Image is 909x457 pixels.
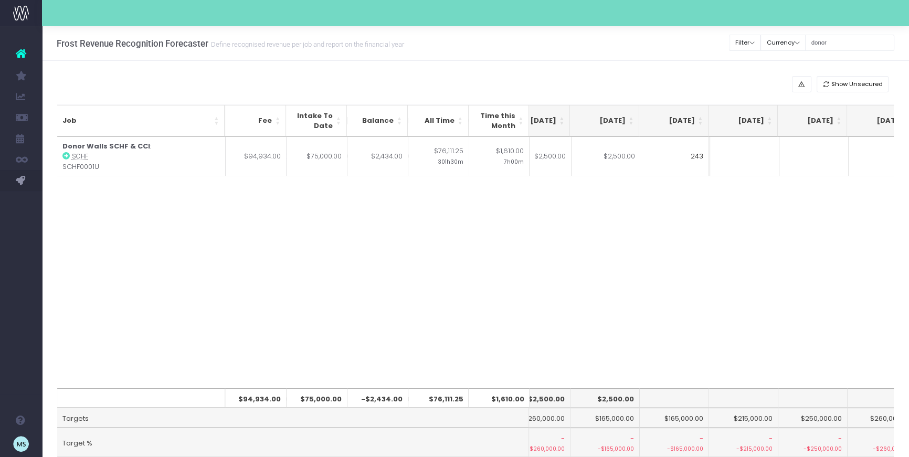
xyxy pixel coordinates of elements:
td: $165,000.00 [570,408,640,428]
th: $94,934.00 [225,388,286,408]
button: Filter [730,35,761,51]
td: $1,610.00 [469,137,530,176]
span: - [838,433,842,444]
th: $2,500.00 [501,388,570,408]
span: Show Unsecured [831,80,883,89]
td: $2,500.00 [502,137,572,176]
th: $75,000.00 [286,388,347,408]
th: Job: activate to sort column ascending [57,105,225,137]
th: Balance: activate to sort column ascending [347,105,408,137]
h3: Frost Revenue Recognition Forecaster [57,38,404,49]
button: Currency [760,35,806,51]
td: $2,434.00 [347,137,408,176]
td: $76,111.25 [408,137,469,176]
th: Fee: activate to sort column ascending [225,105,286,137]
th: Jan 26: activate to sort column ascending [639,105,709,137]
td: $260,000.00 [501,408,570,428]
th: Mar 26: activate to sort column ascending [778,105,847,137]
td: $250,000.00 [778,408,848,428]
small: -$215,000.00 [714,443,773,453]
td: $94,934.00 [226,137,287,176]
th: -$2,434.00 [347,388,408,408]
th: $1,610.00 [469,388,530,408]
th: Intake To Date: activate to sort column ascending [286,105,347,137]
th: Time this Month: activate to sort column ascending [469,105,530,137]
strong: Donor Walls SCHF & CCI [62,141,150,151]
th: Nov 25: activate to sort column ascending [501,105,570,137]
small: Define recognised revenue per job and report on the financial year [208,38,404,49]
small: -$250,000.00 [784,443,842,453]
td: $165,000.00 [640,408,709,428]
td: : SCHF0001U [57,137,226,176]
th: All Time: activate to sort column ascending [408,105,469,137]
td: Target % [57,428,530,457]
td: $2,500.00 [572,137,641,176]
input: Search... [805,35,894,51]
button: Show Unsecured [817,76,889,92]
small: -$260,000.00 [506,443,565,453]
small: 7h00m [504,156,524,166]
small: -$165,000.00 [645,443,703,453]
td: $215,000.00 [709,408,778,428]
span: - [561,433,565,444]
span: - [630,433,634,444]
th: Dec 25: activate to sort column ascending [570,105,639,137]
th: $2,500.00 [570,388,640,408]
abbr: SCHF [72,152,88,161]
td: $75,000.00 [286,137,347,176]
small: 301h30m [437,156,463,166]
td: Targets [57,408,530,428]
small: -$165,000.00 [576,443,634,453]
img: images/default_profile_image.png [13,436,29,452]
span: - [769,433,773,444]
span: - [700,433,703,444]
th: $76,111.25 [408,388,469,408]
th: Feb 26: activate to sort column ascending [709,105,778,137]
